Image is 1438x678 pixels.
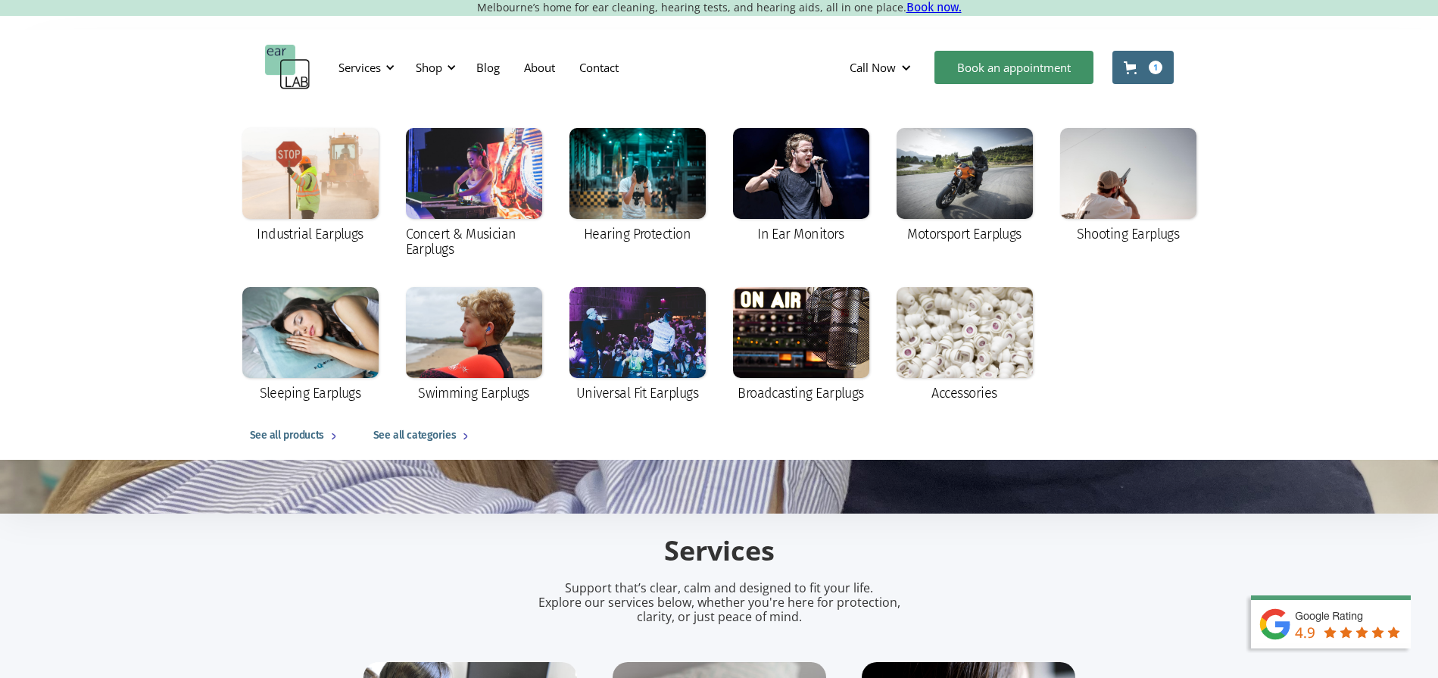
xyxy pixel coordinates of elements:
a: Accessories [889,280,1040,411]
a: About [512,45,567,89]
div: Shop [407,45,460,90]
a: Shooting Earplugs [1053,120,1204,252]
p: Support that’s clear, calm and designed to fit your life. Explore our services below, whether you... [519,581,920,625]
div: Services [329,45,399,90]
div: Swimming Earplugs [418,386,529,401]
a: See all products [235,411,358,460]
div: Shop [416,60,442,75]
div: Universal Fit Earplugs [576,386,698,401]
a: Motorsport Earplugs [889,120,1040,252]
div: Motorsport Earplugs [907,227,1022,242]
a: Universal Fit Earplugs [562,280,713,411]
a: Open cart containing 1 items [1112,51,1174,84]
a: Contact [567,45,631,89]
h2: Services [363,533,1075,569]
div: 1 [1149,61,1162,74]
a: Blog [464,45,512,89]
div: Sleeping Earplugs [260,386,361,401]
div: In Ear Monitors [757,227,844,242]
div: Shooting Earplugs [1077,227,1180,242]
div: Services [338,60,381,75]
a: Sleeping Earplugs [235,280,386,411]
div: Call Now [850,60,896,75]
div: Industrial Earplugs [257,227,363,242]
a: Hearing Protection [562,120,713,252]
a: Book an appointment [934,51,1093,84]
a: home [265,45,310,90]
a: Industrial Earplugs [235,120,386,252]
a: Broadcasting Earplugs [725,280,877,411]
div: Hearing Protection [584,227,691,242]
div: Call Now [838,45,927,90]
div: See all products [250,426,324,445]
a: In Ear Monitors [725,120,877,252]
a: See all categories [358,411,490,460]
div: Broadcasting Earplugs [738,386,864,401]
div: Accessories [931,386,997,401]
div: Concert & Musician Earplugs [406,227,542,257]
a: Swimming Earplugs [398,280,550,411]
a: Concert & Musician Earplugs [398,120,550,267]
div: See all categories [373,426,456,445]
